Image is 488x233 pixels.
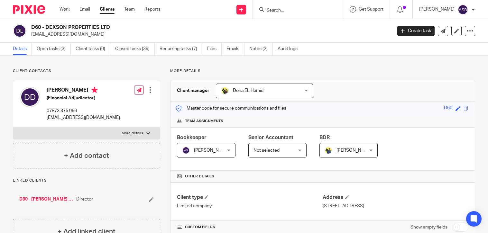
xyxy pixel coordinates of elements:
h4: CUSTOM FIELDS [177,225,323,230]
img: svg%3E [20,87,40,107]
p: More details [122,131,143,136]
a: Reports [144,6,161,13]
a: Create task [397,26,435,36]
p: Master code for secure communications and files [175,105,286,112]
i: Primary [91,87,98,93]
img: svg%3E [458,4,468,15]
h4: + Add contact [64,151,109,161]
a: Emails [226,43,244,55]
span: Doha EL Hamid [233,88,263,93]
a: Files [207,43,222,55]
span: Team assignments [185,119,223,124]
a: Work [60,6,70,13]
p: Client contacts [13,68,160,74]
span: Get Support [359,7,383,12]
span: [PERSON_NAME] [336,148,372,153]
a: Client tasks (0) [76,43,110,55]
a: Email [79,6,90,13]
label: Show empty fields [410,224,447,230]
p: [STREET_ADDRESS] [323,203,468,209]
h4: Address [323,194,468,201]
a: Closed tasks (39) [115,43,155,55]
a: Notes (2) [249,43,273,55]
span: Not selected [253,148,280,153]
img: svg%3E [182,147,190,154]
span: Other details [185,174,214,179]
span: BDR [319,135,330,140]
a: Team [124,6,135,13]
a: Clients [100,6,115,13]
img: Pixie [13,5,45,14]
p: More details [170,68,475,74]
a: Audit logs [278,43,302,55]
span: Bookkeeper [177,135,207,140]
a: Details [13,43,32,55]
a: Open tasks (3) [37,43,71,55]
h4: [PERSON_NAME] [47,87,120,95]
p: [EMAIL_ADDRESS][DOMAIN_NAME] [47,114,120,121]
img: Doha-Starbridge.jpg [221,87,229,94]
h3: Client manager [177,87,209,94]
img: Dennis-Starbridge.jpg [325,147,332,154]
p: [EMAIL_ADDRESS][DOMAIN_NAME] [31,31,388,38]
a: Recurring tasks (7) [160,43,202,55]
span: Director [76,196,93,202]
p: 07873 375 066 [47,108,120,114]
div: D60 [444,105,452,112]
span: [PERSON_NAME] [194,148,229,153]
span: Senior Accountant [248,135,293,140]
h4: Client type [177,194,323,201]
a: D30 - [PERSON_NAME] ESTATES LTD [19,196,73,202]
h2: D60 - DEXSON PROPERTIES LTD [31,24,316,31]
input: Search [266,8,324,13]
img: svg%3E [13,24,26,38]
p: Linked clients [13,178,160,183]
p: [PERSON_NAME] [419,6,455,13]
h5: (Financial Adjudicator) [47,95,120,101]
p: Limited company [177,203,323,209]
